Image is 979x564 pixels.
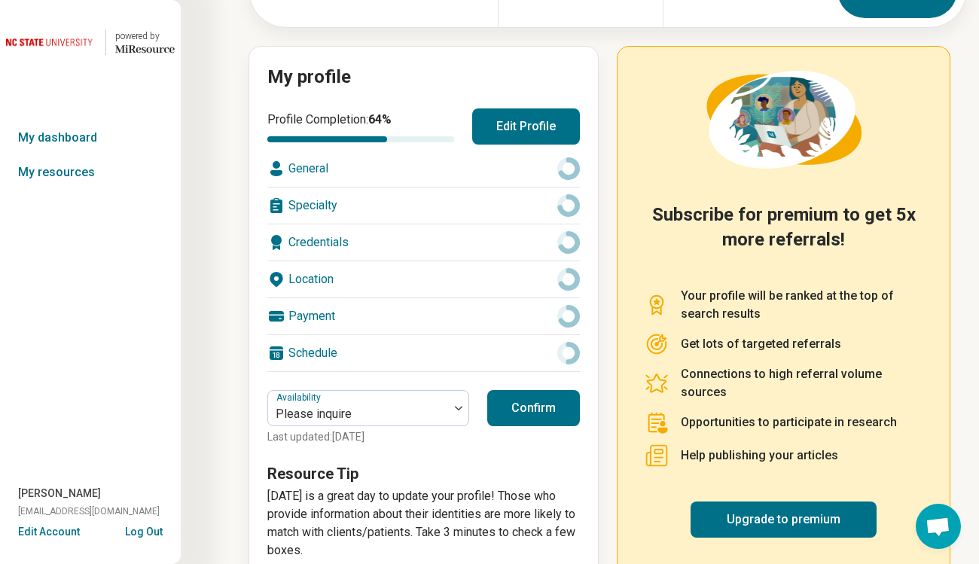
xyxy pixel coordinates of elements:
div: powered by [115,29,175,43]
div: General [267,151,580,187]
p: Get lots of targeted referrals [681,335,841,353]
span: [PERSON_NAME] [18,486,101,502]
p: Opportunities to participate in research [681,413,897,431]
h2: My profile [267,65,580,90]
p: Help publishing your articles [681,447,838,465]
div: Open chat [916,504,961,549]
p: [DATE] is a great day to update your profile! Those who provide information about their identitie... [267,487,580,559]
button: Edit Account [18,524,80,540]
button: Edit Profile [472,108,580,145]
p: Last updated: [DATE] [267,429,469,445]
div: Location [267,261,580,297]
div: Profile Completion: [267,111,454,142]
span: 64 % [368,112,392,127]
h2: Subscribe for premium to get 5x more referrals! [645,203,923,269]
a: Upgrade to premium [691,502,877,538]
a: North Carolina State University powered by [6,24,175,60]
div: Specialty [267,187,580,224]
button: Confirm [487,390,580,426]
button: Log Out [125,524,163,536]
p: Connections to high referral volume sources [681,365,923,401]
label: Availability [276,392,324,403]
div: Schedule [267,335,580,371]
span: [EMAIL_ADDRESS][DOMAIN_NAME] [18,505,160,518]
div: Payment [267,298,580,334]
div: Credentials [267,224,580,261]
h3: Resource Tip [267,463,580,484]
img: North Carolina State University [6,24,96,60]
p: Your profile will be ranked at the top of search results [681,287,923,323]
